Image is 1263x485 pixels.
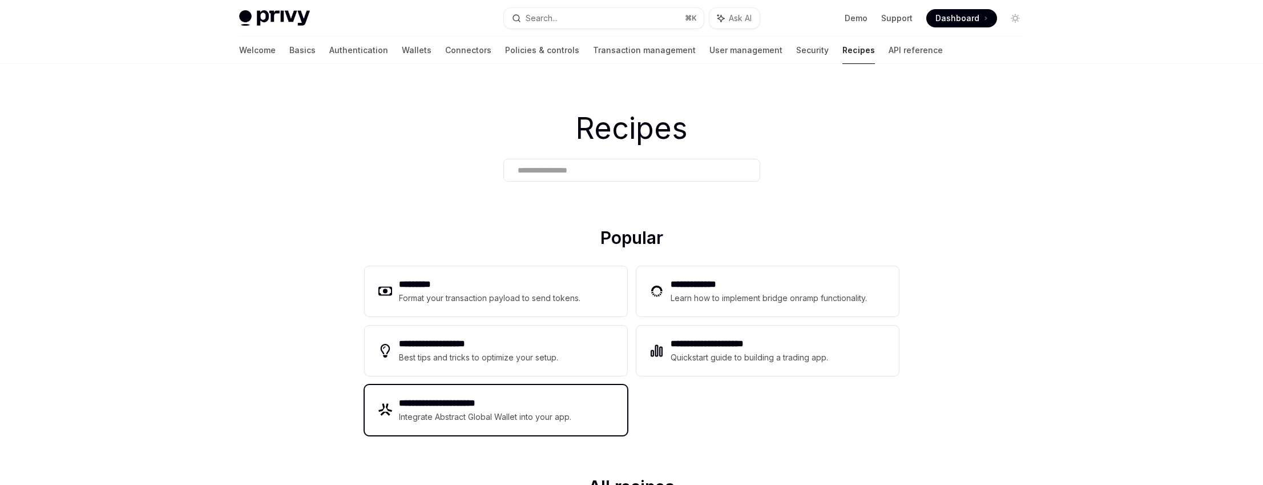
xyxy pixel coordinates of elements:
[889,37,943,64] a: API reference
[881,13,913,24] a: Support
[1006,9,1024,27] button: Toggle dark mode
[329,37,388,64] a: Authentication
[709,37,782,64] a: User management
[365,227,899,252] h2: Popular
[796,37,829,64] a: Security
[289,37,316,64] a: Basics
[365,266,627,316] a: **** ****Format your transaction payload to send tokens.
[399,351,560,364] div: Best tips and tricks to optimize your setup.
[402,37,431,64] a: Wallets
[593,37,696,64] a: Transaction management
[935,13,979,24] span: Dashboard
[709,8,760,29] button: Ask AI
[636,266,899,316] a: **** **** ***Learn how to implement bridge onramp functionality.
[399,410,572,424] div: Integrate Abstract Global Wallet into your app.
[505,37,579,64] a: Policies & controls
[729,13,752,24] span: Ask AI
[399,291,581,305] div: Format your transaction payload to send tokens.
[671,351,829,364] div: Quickstart guide to building a trading app.
[685,14,697,23] span: ⌘ K
[845,13,867,24] a: Demo
[239,37,276,64] a: Welcome
[445,37,491,64] a: Connectors
[926,9,997,27] a: Dashboard
[526,11,558,25] div: Search...
[504,8,704,29] button: Search...⌘K
[671,291,870,305] div: Learn how to implement bridge onramp functionality.
[842,37,875,64] a: Recipes
[239,10,310,26] img: light logo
